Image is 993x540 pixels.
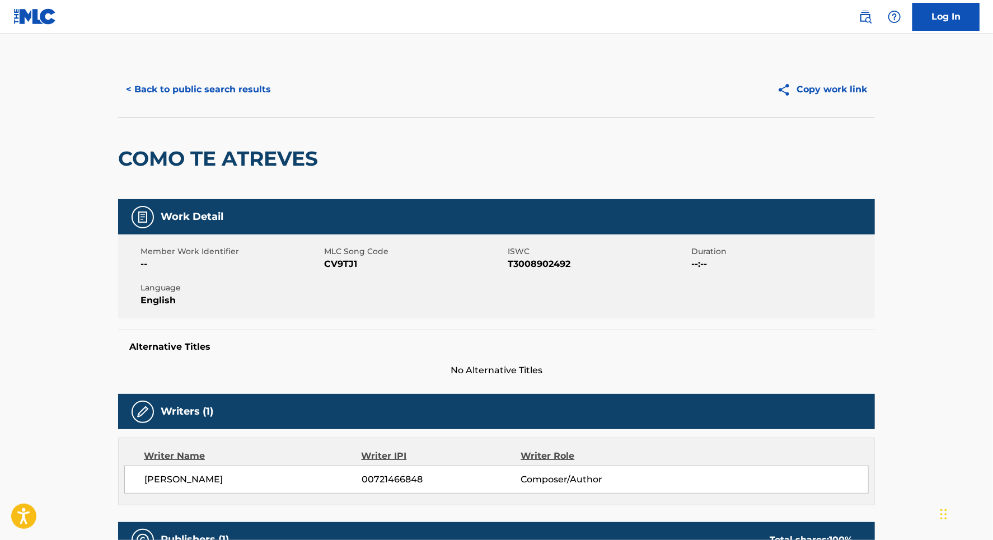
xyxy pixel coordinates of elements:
[161,210,223,223] h5: Work Detail
[859,10,872,24] img: search
[136,405,149,419] img: Writers
[912,3,980,31] a: Log In
[324,246,505,257] span: MLC Song Code
[769,76,875,104] button: Copy work link
[129,341,864,353] h5: Alternative Titles
[324,257,505,271] span: CV9TJ1
[777,83,797,97] img: Copy work link
[691,246,872,257] span: Duration
[508,246,688,257] span: ISWC
[883,6,906,28] div: Help
[140,257,321,271] span: --
[136,210,149,224] img: Work Detail
[940,497,947,531] div: Drag
[508,257,688,271] span: T3008902492
[161,405,213,418] h5: Writers (1)
[691,257,872,271] span: --:--
[140,282,321,294] span: Language
[140,246,321,257] span: Member Work Identifier
[854,6,877,28] a: Public Search
[888,10,901,24] img: help
[362,449,521,463] div: Writer IPI
[362,473,521,486] span: 00721466848
[118,146,324,171] h2: COMO TE ATREVES
[937,486,993,540] iframe: Chat Widget
[144,473,362,486] span: [PERSON_NAME]
[144,449,362,463] div: Writer Name
[13,8,57,25] img: MLC Logo
[118,76,279,104] button: < Back to public search results
[521,473,666,486] span: Composer/Author
[140,294,321,307] span: English
[521,449,666,463] div: Writer Role
[118,364,875,377] span: No Alternative Titles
